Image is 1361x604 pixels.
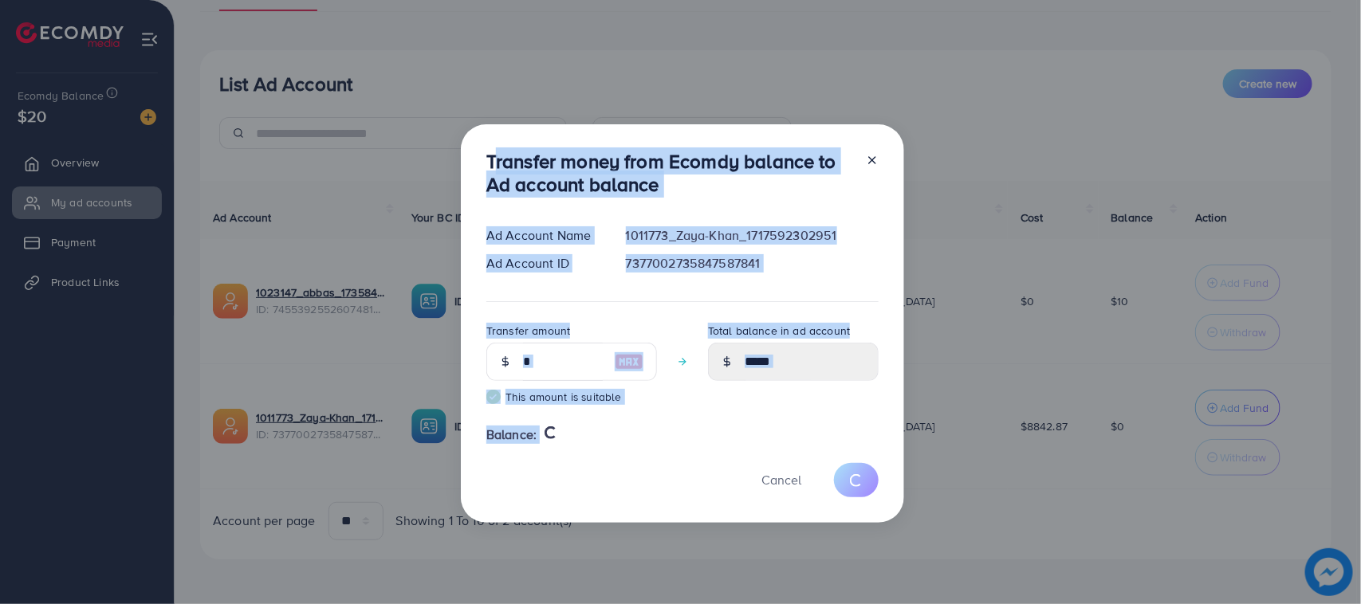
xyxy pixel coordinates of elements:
[761,471,801,488] span: Cancel
[486,390,501,404] img: guide
[474,254,613,273] div: Ad Account ID
[615,352,643,371] img: image
[474,226,613,245] div: Ad Account Name
[486,389,657,405] small: This amount is suitable
[741,463,821,497] button: Cancel
[486,150,853,196] h3: Transfer money from Ecomdy balance to Ad account balance
[708,323,850,339] label: Total balance in ad account
[613,254,891,273] div: 7377002735847587841
[486,323,570,339] label: Transfer amount
[486,426,537,444] span: Balance:
[613,226,891,245] div: 1011773_Zaya-Khan_1717592302951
